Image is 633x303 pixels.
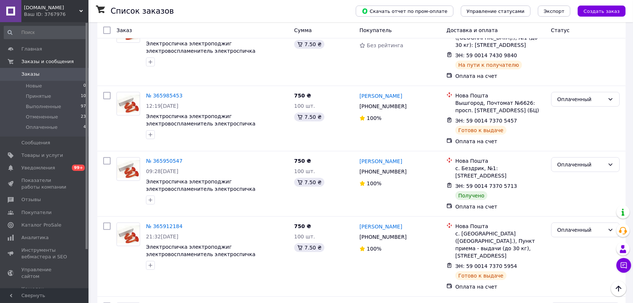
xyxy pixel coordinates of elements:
span: Экспорт [544,8,564,14]
span: Сообщения [21,140,50,146]
a: № 365912184 [146,223,182,229]
span: Отмененные [26,114,58,120]
div: 7.50 ₴ [294,113,324,121]
span: Управление статусами [467,8,525,14]
button: Наверх [611,281,626,296]
div: [PHONE_NUMBER] [358,166,408,177]
a: Электроспичка электроподжиг электровоспламенитель электроспичка электроподжига длина 30 см [146,179,255,199]
img: Фото товару [117,160,140,178]
div: Нова Пошта [455,223,545,230]
span: 09:28[DATE] [146,168,178,174]
span: Статус [551,27,570,33]
span: ЭН: 59 0014 7370 5954 [455,263,517,269]
div: с. Бездрик, №1: [STREET_ADDRESS] [455,165,545,179]
a: [PERSON_NAME] [359,92,402,100]
a: [PERSON_NAME] [359,223,402,230]
span: Кошелек компании [21,286,68,299]
span: Заказ [116,27,132,33]
a: Фото товару [116,157,140,181]
div: Нова Пошта [455,92,545,99]
div: На пути к получателю [455,61,522,69]
div: Получено [455,191,487,200]
span: ЭН: 59 0014 7370 5713 [455,183,517,189]
span: Принятые [26,93,51,100]
span: Заказы [21,71,39,78]
span: Товары и услуги [21,152,63,159]
div: 7.50 ₴ [294,40,324,49]
span: 23 [81,114,86,120]
span: Доставка и оплата [446,27,498,33]
span: 100 шт. [294,103,315,109]
div: с. [GEOGRAPHIC_DATA] ([GEOGRAPHIC_DATA].), Пункт приема - выдачи (до 30 кг), [STREET_ADDRESS] [455,230,545,259]
span: Показатели работы компании [21,177,68,190]
span: 0 [83,83,86,89]
span: Покупатели [21,209,52,216]
span: Anycubic.prom.ua [24,4,79,11]
span: 10 [81,93,86,100]
div: [PHONE_NUMBER] [358,232,408,242]
span: ЭН: 59 0014 7370 5457 [455,118,517,124]
button: Управление статусами [461,6,531,17]
a: Электроспичка электроподжиг электровоспламенитель электроспичка электроподжига длина 30 см [146,41,255,61]
span: 750 ₴ [294,93,311,99]
span: Новые [26,83,42,89]
div: Готово к выдаче [455,126,506,135]
div: Вышгород, Почтомат №6626: просп. [STREET_ADDRESS] (БЦ) [455,99,545,114]
span: Сумма [294,27,312,33]
a: [PERSON_NAME] [359,158,402,165]
h1: Список заказов [111,7,174,16]
span: Уведомления [21,165,55,171]
a: № 365985453 [146,93,182,99]
input: Поиск [4,26,87,39]
span: 100% [367,246,382,252]
img: Фото товару [117,225,140,243]
div: Ваш ID: 3767976 [24,11,88,18]
span: Оплаченные [26,124,58,131]
a: Электроспичка электроподжиг электровоспламенитель электроспичка электроподжига длина 30 см [146,113,255,134]
span: Создать заказ [584,8,620,14]
div: Оплата на счет [455,203,545,210]
span: 4 [83,124,86,131]
a: Электроспичка электроподжиг электровоспламенитель электроспичка электроподжига длина 30 см [146,244,255,265]
span: Скачать отчет по пром-оплате [362,8,448,14]
span: 21:32[DATE] [146,234,178,240]
span: 750 ₴ [294,158,311,164]
span: 12:19[DATE] [146,103,178,109]
span: Выполненные [26,103,61,110]
a: Создать заказ [570,8,626,14]
img: Фото товару [117,95,140,113]
span: Покупатель [359,27,392,33]
div: Оплата на счет [455,283,545,290]
a: Фото товару [116,223,140,246]
a: № 365950547 [146,158,182,164]
button: Чат с покупателем [616,258,631,273]
span: Каталог ProSale [21,222,61,228]
div: Оплаченный [557,161,605,169]
span: Аналитика [21,234,49,241]
span: Главная [21,46,42,52]
span: 750 ₴ [294,223,311,229]
div: Оплаченный [557,226,605,234]
span: 99+ [72,165,85,171]
span: Управление сайтом [21,266,68,280]
div: 7.50 ₴ [294,243,324,252]
div: Оплата на счет [455,72,545,80]
div: Готово к выдаче [455,271,506,280]
span: Отзывы [21,196,41,203]
span: 100 шт. [294,168,315,174]
div: Оплата на счет [455,138,545,145]
button: Создать заказ [578,6,626,17]
span: 100% [367,180,382,186]
span: Без рейтинга [367,42,403,48]
span: 100 шт. [294,234,315,240]
div: Оплаченный [557,95,605,103]
a: Фото товару [116,92,140,116]
div: 7.50 ₴ [294,178,324,187]
span: 100% [367,115,382,121]
div: Нова Пошта [455,157,545,165]
div: [PHONE_NUMBER] [358,101,408,111]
